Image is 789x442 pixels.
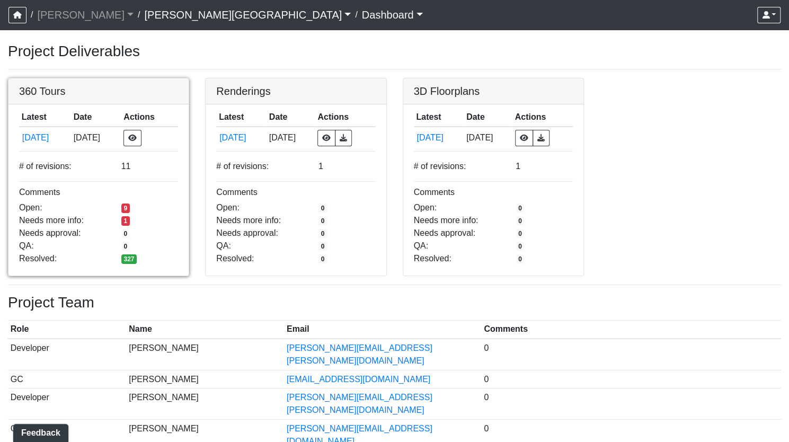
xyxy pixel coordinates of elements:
span: / [134,4,144,25]
a: [PERSON_NAME][GEOGRAPHIC_DATA] [144,4,351,25]
td: 0 [481,370,781,388]
iframe: Ybug feedback widget [8,421,70,442]
td: [PERSON_NAME] [126,339,284,370]
h3: Project Team [8,294,781,312]
span: / [26,4,37,25]
a: Dashboard [362,4,423,25]
a: [PERSON_NAME][EMAIL_ADDRESS][PERSON_NAME][DOMAIN_NAME] [287,343,432,365]
th: Email [284,321,481,339]
button: [DATE] [22,131,68,145]
td: GC [8,370,126,388]
th: Role [8,321,126,339]
td: [PERSON_NAME] [126,370,284,388]
h3: Project Deliverables [8,42,781,60]
th: Comments [481,321,781,339]
td: fzcy8kXHbzMa4Uub1XsNdB [216,127,267,149]
th: Name [126,321,284,339]
td: sndUuGPsUkcLAeJy7fM1d7 [19,127,71,149]
td: Developer [8,339,126,370]
td: 0 [481,388,781,420]
td: [PERSON_NAME] [126,388,284,420]
a: [PERSON_NAME][EMAIL_ADDRESS][PERSON_NAME][DOMAIN_NAME] [287,393,432,414]
td: Developer [8,388,126,420]
a: [EMAIL_ADDRESS][DOMAIN_NAME] [287,375,430,384]
td: otViMk1MQurvXFAFx4N9zg [414,127,464,149]
td: 0 [481,339,781,370]
a: [PERSON_NAME] [37,4,134,25]
button: [DATE] [219,131,264,145]
button: [DATE] [416,131,461,145]
span: / [351,4,361,25]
